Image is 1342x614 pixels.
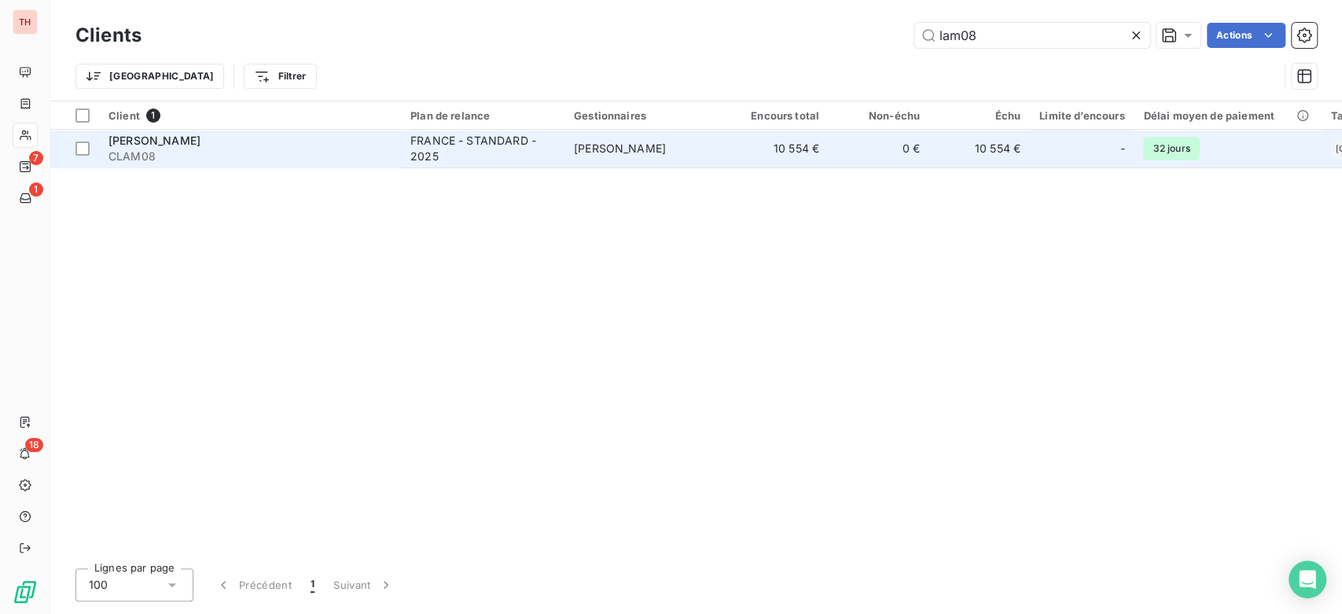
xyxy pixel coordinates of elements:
[108,109,140,122] span: Client
[1039,109,1124,122] div: Limite d’encours
[728,130,829,167] td: 10 554 €
[89,577,108,593] span: 100
[939,109,1020,122] div: Échu
[737,109,819,122] div: Encours total
[13,579,38,605] img: Logo LeanPay
[1143,109,1311,122] div: Délai moyen de paiement
[25,438,43,452] span: 18
[410,133,555,164] div: FRANCE - STANDARD - 2025
[1289,561,1326,598] div: Open Intercom Messenger
[929,130,1030,167] td: 10 554 €
[914,23,1150,48] input: Rechercher
[838,109,920,122] div: Non-échu
[206,568,301,601] button: Précédent
[29,182,43,197] span: 1
[75,21,142,50] h3: Clients
[829,130,929,167] td: 0 €
[301,568,324,601] button: 1
[1143,137,1199,160] span: 32 jours
[1207,23,1285,48] button: Actions
[146,108,160,123] span: 1
[75,64,224,89] button: [GEOGRAPHIC_DATA]
[244,64,316,89] button: Filtrer
[1120,141,1124,156] span: -
[311,577,314,593] span: 1
[108,134,200,147] span: [PERSON_NAME]
[13,9,38,35] div: TH
[410,109,555,122] div: Plan de relance
[29,151,43,165] span: 7
[108,149,392,164] span: CLAM08
[574,109,719,122] div: Gestionnaires
[324,568,403,601] button: Suivant
[574,142,666,155] span: [PERSON_NAME]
